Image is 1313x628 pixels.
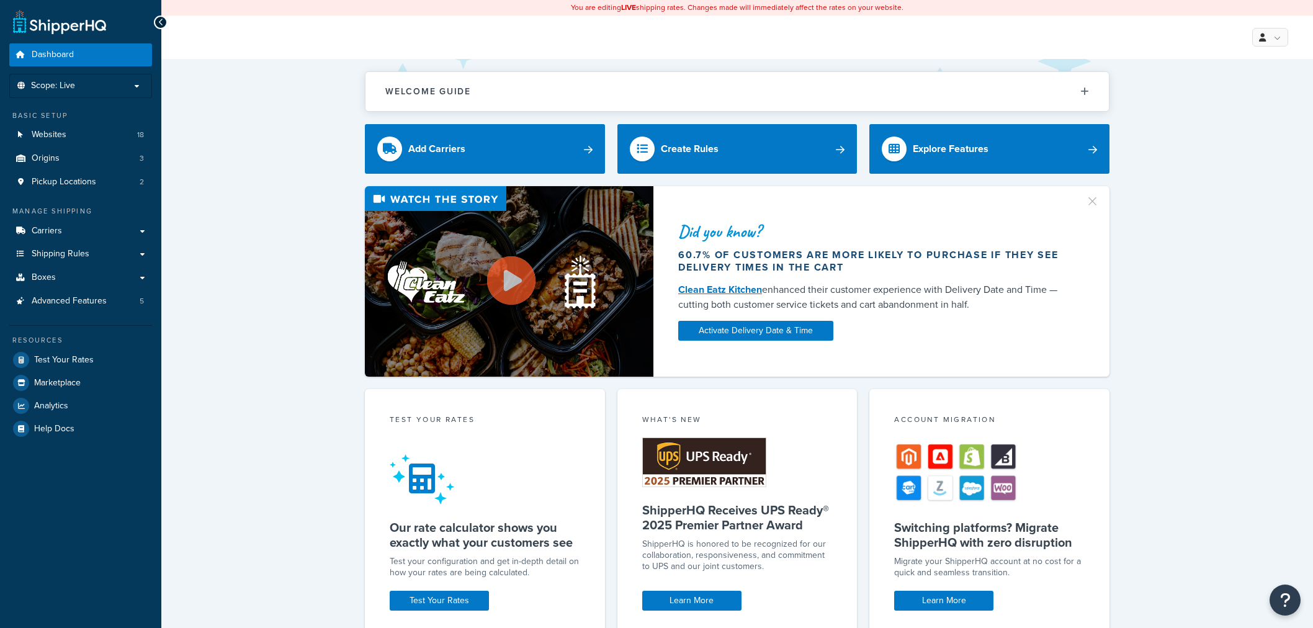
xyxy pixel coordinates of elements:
[9,220,152,243] a: Carriers
[365,186,653,377] img: Video thumbnail
[642,414,833,428] div: What's New
[9,110,152,121] div: Basic Setup
[9,147,152,170] li: Origins
[32,130,66,140] span: Websites
[31,81,75,91] span: Scope: Live
[140,296,144,307] span: 5
[9,243,152,266] a: Shipping Rules
[894,556,1085,578] div: Migrate your ShipperHQ account at no cost for a quick and seamless transition.
[678,249,1070,274] div: 60.7% of customers are more likely to purchase if they see delivery times in the cart
[32,177,96,187] span: Pickup Locations
[617,124,858,174] a: Create Rules
[642,539,833,572] p: ShipperHQ is honored to be recognized for our collaboration, responsiveness, and commitment to UP...
[894,591,993,611] a: Learn More
[385,87,471,96] h2: Welcome Guide
[913,140,988,158] div: Explore Features
[9,335,152,346] div: Resources
[9,349,152,371] a: Test Your Rates
[9,123,152,146] a: Websites18
[32,226,62,236] span: Carriers
[32,153,60,164] span: Origins
[365,72,1109,111] button: Welcome Guide
[34,378,81,388] span: Marketplace
[9,418,152,440] a: Help Docs
[140,177,144,187] span: 2
[9,290,152,313] li: Advanced Features
[32,296,107,307] span: Advanced Features
[390,520,580,550] h5: Our rate calculator shows you exactly what your customers see
[34,401,68,411] span: Analytics
[34,424,74,434] span: Help Docs
[9,43,152,66] a: Dashboard
[390,591,489,611] a: Test Your Rates
[9,290,152,313] a: Advanced Features5
[390,414,580,428] div: Test your rates
[9,266,152,289] a: Boxes
[1270,585,1301,616] button: Open Resource Center
[9,395,152,417] a: Analytics
[34,355,94,366] span: Test Your Rates
[678,282,762,297] a: Clean Eatz Kitchen
[32,50,74,60] span: Dashboard
[9,123,152,146] li: Websites
[621,2,636,13] b: LIVE
[678,223,1070,240] div: Did you know?
[9,372,152,394] a: Marketplace
[894,520,1085,550] h5: Switching platforms? Migrate ShipperHQ with zero disruption
[642,591,742,611] a: Learn More
[408,140,465,158] div: Add Carriers
[32,272,56,283] span: Boxes
[137,130,144,140] span: 18
[678,282,1070,312] div: enhanced their customer experience with Delivery Date and Time — cutting both customer service ti...
[390,556,580,578] div: Test your configuration and get in-depth detail on how your rates are being calculated.
[9,206,152,217] div: Manage Shipping
[9,171,152,194] a: Pickup Locations2
[365,124,605,174] a: Add Carriers
[642,503,833,532] h5: ShipperHQ Receives UPS Ready® 2025 Premier Partner Award
[869,124,1109,174] a: Explore Features
[678,321,833,341] a: Activate Delivery Date & Time
[32,249,89,259] span: Shipping Rules
[661,140,719,158] div: Create Rules
[140,153,144,164] span: 3
[9,171,152,194] li: Pickup Locations
[9,147,152,170] a: Origins3
[894,414,1085,428] div: Account Migration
